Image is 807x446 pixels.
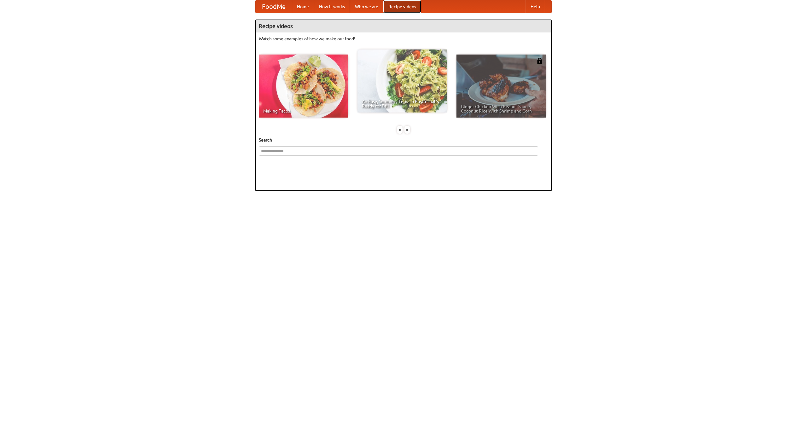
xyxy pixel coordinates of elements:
a: Making Tacos [259,55,348,118]
span: Making Tacos [263,109,344,113]
p: Watch some examples of how we make our food! [259,36,548,42]
h4: Recipe videos [256,20,551,32]
a: FoodMe [256,0,292,13]
span: An Easy, Summery Tomato Pasta That's Ready for Fall [362,99,443,108]
img: 483408.png [537,58,543,64]
a: Recipe videos [383,0,421,13]
a: Help [525,0,545,13]
a: Home [292,0,314,13]
div: « [397,126,403,134]
a: An Easy, Summery Tomato Pasta That's Ready for Fall [357,49,447,113]
a: How it works [314,0,350,13]
h5: Search [259,137,548,143]
div: » [404,126,410,134]
a: Who we are [350,0,383,13]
